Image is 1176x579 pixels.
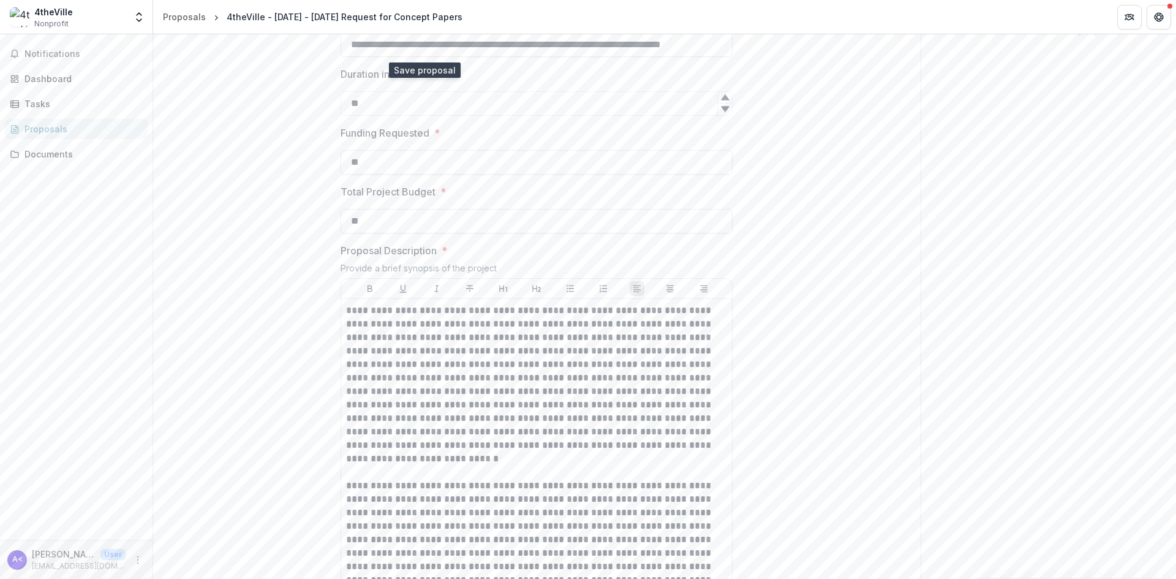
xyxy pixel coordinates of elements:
[100,549,126,560] p: User
[158,8,211,26] a: Proposals
[130,5,148,29] button: Open entity switcher
[5,69,148,89] a: Dashboard
[341,184,435,199] p: Total Project Budget
[341,67,426,81] p: Duration in Months
[10,7,29,27] img: 4theVille
[341,243,437,258] p: Proposal Description
[363,281,377,296] button: Bold
[396,281,410,296] button: Underline
[34,18,69,29] span: Nonprofit
[496,281,511,296] button: Heading 1
[227,10,462,23] div: 4theVille - [DATE] - [DATE] Request for Concept Papers
[341,263,733,278] div: Provide a brief synopsis of the project
[5,144,148,164] a: Documents
[5,119,148,139] a: Proposals
[24,97,138,110] div: Tasks
[341,126,429,140] p: Funding Requested
[24,72,138,85] div: Dashboard
[130,553,145,567] button: More
[529,281,544,296] button: Heading 2
[696,281,711,296] button: Align Right
[12,556,23,564] div: Aaron Williams <4thevillestl@gmail.com>
[563,281,578,296] button: Bullet List
[24,148,138,161] div: Documents
[163,10,206,23] div: Proposals
[462,281,477,296] button: Strike
[630,281,644,296] button: Align Left
[5,44,148,64] button: Notifications
[32,548,96,561] p: [PERSON_NAME] <[EMAIL_ADDRESS][DOMAIN_NAME]>
[158,8,467,26] nav: breadcrumb
[32,561,126,572] p: [EMAIL_ADDRESS][DOMAIN_NAME]
[663,281,677,296] button: Align Center
[34,6,73,18] div: 4theVille
[1147,5,1171,29] button: Get Help
[596,281,611,296] button: Ordered List
[24,49,143,59] span: Notifications
[24,123,138,135] div: Proposals
[5,94,148,114] a: Tasks
[1117,5,1142,29] button: Partners
[429,281,444,296] button: Italicize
